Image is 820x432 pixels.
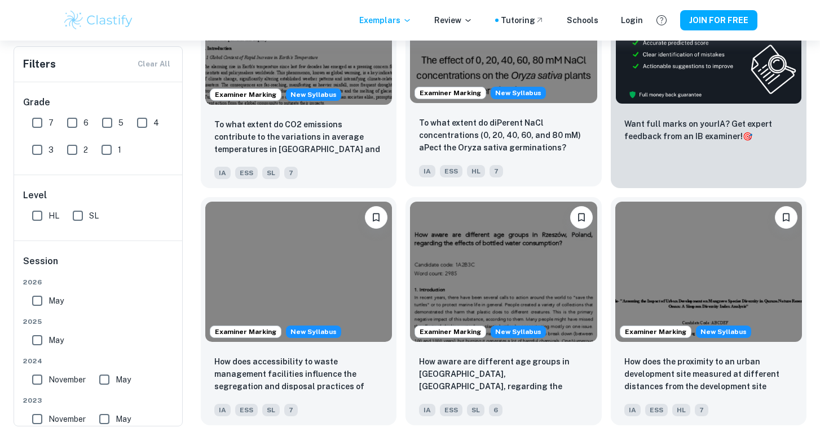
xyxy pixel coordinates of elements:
[695,404,708,416] span: 7
[696,326,751,338] span: New Syllabus
[620,327,691,337] span: Examiner Marking
[415,88,486,98] span: Examiner Marking
[491,87,546,99] span: New Syllabus
[49,117,54,129] span: 7
[359,14,412,26] p: Exemplars
[491,87,546,99] div: Starting from the May 2026 session, the ESS IA requirements have changed. We created this exempla...
[83,144,88,156] span: 2
[489,404,502,416] span: 6
[440,165,462,177] span: ESS
[490,165,503,177] span: 7
[419,117,588,154] p: To what extent do diPerent NaCl concentrations (0, 20, 40, 60, and 80 mM) aPect the Oryza sativa ...
[440,404,462,416] span: ESS
[49,413,86,425] span: November
[501,14,544,26] a: Tutoring
[214,118,383,157] p: To what extent do CO2 emissions contribute to the variations in average temperatures in Indonesia...
[405,197,601,425] a: Examiner MarkingStarting from the May 2026 session, the ESS IA requirements have changed. We crea...
[262,167,280,179] span: SL
[652,11,671,30] button: Help and Feedback
[624,404,641,416] span: IA
[615,202,802,341] img: ESS IA example thumbnail: How does the proximity to an urban devel
[286,88,341,101] span: New Syllabus
[23,395,174,406] span: 2023
[23,56,56,72] h6: Filters
[63,9,134,32] img: Clastify logo
[415,327,486,337] span: Examiner Marking
[49,373,86,386] span: November
[286,326,341,338] div: Starting from the May 2026 session, the ESS IA requirements have changed. We created this exempla...
[286,88,341,101] div: Starting from the May 2026 session, the ESS IA requirements have changed. We created this exempla...
[23,255,174,277] h6: Session
[672,404,690,416] span: HL
[118,117,124,129] span: 5
[491,326,546,338] span: New Syllabus
[153,117,159,129] span: 4
[116,413,131,425] span: May
[696,326,751,338] div: Starting from the May 2026 session, the ESS IA requirements have changed. We created this exempla...
[419,165,435,177] span: IA
[205,202,392,341] img: ESS IA example thumbnail: How does accessibility to waste manageme
[116,373,131,386] span: May
[743,132,752,141] span: 🎯
[23,189,174,202] h6: Level
[23,96,174,109] h6: Grade
[624,118,793,142] p: Want full marks on your IA ? Get expert feedback from an IB examiner!
[214,167,231,179] span: IA
[49,334,64,346] span: May
[214,404,231,416] span: IA
[89,210,99,222] span: SL
[570,206,593,229] button: Please log in to bookmark exemplars
[491,326,546,338] div: Starting from the May 2026 session, the ESS IA requirements have changed. We created this exempla...
[49,144,54,156] span: 3
[467,404,484,416] span: SL
[419,404,435,416] span: IA
[49,210,59,222] span: HL
[23,356,174,366] span: 2024
[235,404,258,416] span: ESS
[434,14,473,26] p: Review
[235,167,258,179] span: ESS
[611,197,806,425] a: Examiner MarkingStarting from the May 2026 session, the ESS IA requirements have changed. We crea...
[410,202,597,341] img: ESS IA example thumbnail: How aware are different age groups in Rz
[775,206,797,229] button: Please log in to bookmark exemplars
[365,206,387,229] button: Please log in to bookmark exemplars
[201,197,396,425] a: Examiner MarkingStarting from the May 2026 session, the ESS IA requirements have changed. We crea...
[284,404,298,416] span: 7
[621,14,643,26] a: Login
[624,355,793,394] p: How does the proximity to an urban development site measured at different distances from the deve...
[286,326,341,338] span: New Syllabus
[567,14,598,26] a: Schools
[23,317,174,327] span: 2025
[83,117,89,129] span: 6
[645,404,668,416] span: ESS
[210,327,281,337] span: Examiner Marking
[680,10,757,30] button: JOIN FOR FREE
[284,167,298,179] span: 7
[23,277,174,287] span: 2026
[49,295,64,307] span: May
[262,404,280,416] span: SL
[118,144,121,156] span: 1
[210,90,281,100] span: Examiner Marking
[419,355,588,394] p: How aware are different age groups in Rzeszów, Poland, regarding the effects of bottled water con...
[214,355,383,394] p: How does accessibility to waste management facilities influence the segregation and disposal prac...
[467,165,485,177] span: HL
